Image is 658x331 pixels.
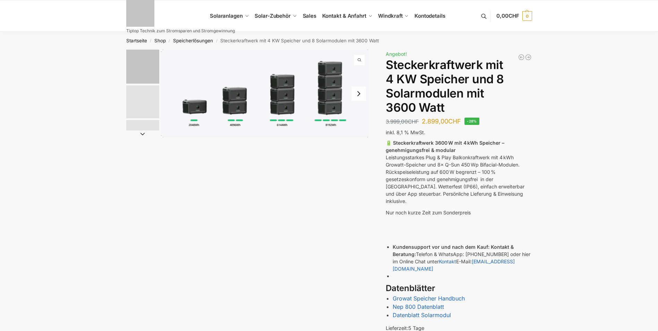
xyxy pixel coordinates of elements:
[386,139,532,205] p: Leistungsstarkes Plug & Play Balkonkraftwerk mit 4 kWh Growatt-Speicher und 8× Q-Sun 450 Wp Bifac...
[393,244,514,257] strong: Kontakt & Beratung:
[319,0,375,32] a: Kontakt & Anfahrt
[393,295,465,302] a: Growat Speicher Handbuch
[154,38,166,43] a: Shop
[375,0,412,32] a: Windkraft
[126,120,159,153] img: Nep800
[161,50,370,137] img: Growatt-NOAH-2000-flexible-erweiterung
[161,50,370,137] a: growatt noah 2000 flexible erweiterung scaledgrowatt noah 2000 flexible erweiterung scaled
[448,118,461,125] span: CHF
[378,12,402,19] span: Windkraft
[386,209,532,216] p: Nur noch kurze Zeit zum Sonderpreis
[303,12,317,19] span: Sales
[322,12,366,19] span: Kontakt & Anfahrt
[252,0,300,32] a: Solar-Zubehör
[126,38,147,43] a: Startseite
[255,12,291,19] span: Solar-Zubehör
[126,85,159,118] img: 6 Module bificiaL
[161,50,370,137] li: 1 / 9
[125,119,159,154] li: 3 / 9
[393,258,515,272] a: [EMAIL_ADDRESS][DOMAIN_NAME]
[393,303,444,310] a: Nep 800 Datenblatt
[114,32,544,50] nav: Breadcrumb
[125,50,159,84] li: 1 / 9
[522,11,532,21] span: 0
[518,54,525,61] a: Balkonkraftwerk 890 Watt Solarmodulleistung mit 1kW/h Zendure Speicher
[412,0,448,32] a: Kontodetails
[386,51,407,57] span: Angebot!
[525,54,532,61] a: Balkonkraftwerk 1780 Watt mit 4 KWh Zendure Batteriespeicher Notstrom fähig
[386,58,532,114] h1: Steckerkraftwerk mit 4 KW Speicher und 8 Solarmodulen mit 3600 Watt
[422,118,461,125] bdi: 2.899,00
[166,38,173,44] span: /
[415,12,445,19] span: Kontodetails
[386,282,532,295] h3: Datenblätter
[210,12,243,19] span: Solaranlagen
[439,258,456,264] a: Kontakt
[386,325,424,331] span: Lieferzeit:
[386,129,425,135] span: inkl. 8,1 % MwSt.
[408,118,419,125] span: CHF
[173,38,213,43] a: Speicherlösungen
[126,29,235,33] p: Tiptop Technik zum Stromsparen und Stromgewinnung
[386,118,419,125] bdi: 3.999,00
[408,325,424,331] span: 5 Tage
[393,244,489,250] strong: Kundensupport vor und nach dem Kauf:
[393,243,532,272] li: Telefon & WhatsApp: [PHONE_NUMBER] oder hier im Online Chat unter E-Mail:
[496,6,532,26] a: 0,00CHF 0
[300,0,319,32] a: Sales
[126,130,159,137] button: Next slide
[213,38,220,44] span: /
[125,84,159,119] li: 2 / 9
[509,12,519,19] span: CHF
[147,38,154,44] span: /
[393,312,451,319] a: Datenblatt Solarmodul
[464,118,479,125] span: -28%
[351,86,366,101] button: Next slide
[386,140,504,153] strong: 🔋 Steckerkraftwerk 3600 W mit 4 kWh Speicher – genehmigungsfrei & modular
[496,12,519,19] span: 0,00
[126,50,159,84] img: Growatt-NOAH-2000-flexible-erweiterung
